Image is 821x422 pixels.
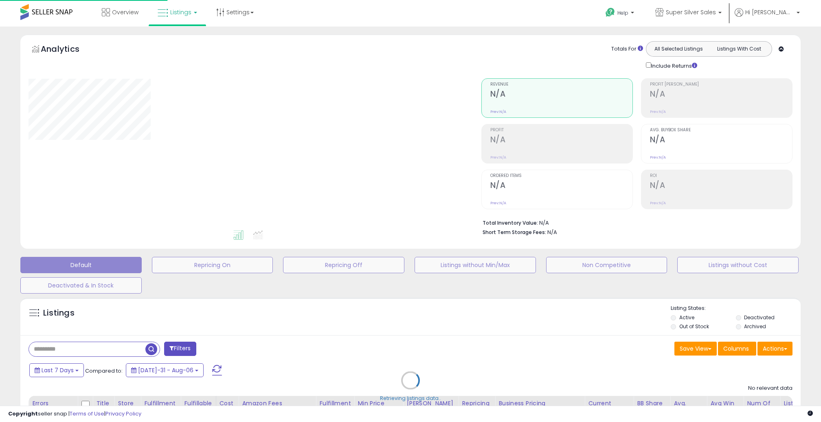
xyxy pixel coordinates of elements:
[490,89,632,100] h2: N/A
[735,8,800,27] a: Hi [PERSON_NAME]
[380,395,441,402] div: Retrieving listings data..
[483,219,538,226] b: Total Inventory Value:
[490,174,632,178] span: Ordered Items
[640,61,707,70] div: Include Returns
[650,82,792,87] span: Profit [PERSON_NAME]
[8,410,141,418] div: seller snap | |
[599,1,642,27] a: Help
[112,8,138,16] span: Overview
[490,135,632,146] h2: N/A
[650,128,792,133] span: Avg. Buybox Share
[415,257,536,273] button: Listings without Min/Max
[611,45,643,53] div: Totals For
[490,181,632,192] h2: N/A
[483,229,546,236] b: Short Term Storage Fees:
[20,277,142,294] button: Deactivated & In Stock
[745,8,794,16] span: Hi [PERSON_NAME]
[650,181,792,192] h2: N/A
[20,257,142,273] button: Default
[617,9,628,16] span: Help
[490,128,632,133] span: Profit
[650,135,792,146] h2: N/A
[709,44,769,54] button: Listings With Cost
[547,228,557,236] span: N/A
[650,174,792,178] span: ROI
[152,257,273,273] button: Repricing On
[170,8,191,16] span: Listings
[650,155,666,160] small: Prev: N/A
[648,44,709,54] button: All Selected Listings
[650,109,666,114] small: Prev: N/A
[490,82,632,87] span: Revenue
[546,257,667,273] button: Non Competitive
[8,410,38,418] strong: Copyright
[605,7,615,18] i: Get Help
[490,109,506,114] small: Prev: N/A
[650,89,792,100] h2: N/A
[490,155,506,160] small: Prev: N/A
[283,257,404,273] button: Repricing Off
[666,8,716,16] span: Super Silver Sales
[677,257,799,273] button: Listings without Cost
[483,217,786,227] li: N/A
[650,201,666,205] small: Prev: N/A
[490,201,506,205] small: Prev: N/A
[41,43,95,57] h5: Analytics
